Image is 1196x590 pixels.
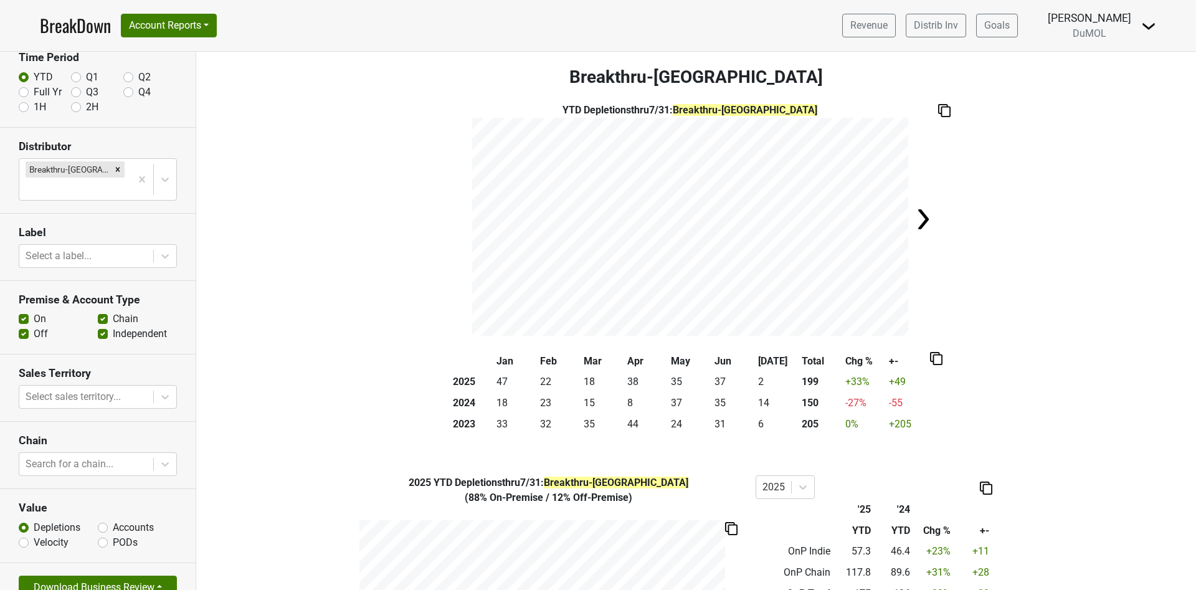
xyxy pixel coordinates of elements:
[843,372,886,393] td: +33 %
[138,85,151,100] label: Q4
[874,562,913,583] td: 89.6
[86,100,98,115] label: 2H
[886,393,930,414] td: -55
[538,351,581,372] th: Feb
[712,372,756,393] td: 37
[756,372,799,393] td: 2
[19,367,177,380] h3: Sales Territory
[1073,27,1106,39] span: DuMOL
[544,477,688,488] span: Breakthru-[GEOGRAPHIC_DATA]
[954,562,992,583] td: +28
[450,372,494,393] th: 2025
[756,541,834,563] td: OnP Indie
[26,161,111,178] div: Breakthru-[GEOGRAPHIC_DATA]
[625,372,668,393] td: 38
[843,393,886,414] td: -27 %
[668,372,712,393] td: 35
[86,85,98,100] label: Q3
[1141,19,1156,34] img: Dropdown Menu
[954,520,992,541] th: +-
[538,372,581,393] td: 22
[842,14,896,37] a: Revenue
[34,85,62,100] label: Full Yr
[196,67,1196,88] h3: Breakthru-[GEOGRAPHIC_DATA]
[874,541,913,563] td: 46.4
[799,351,843,372] th: Total
[450,414,494,435] th: 2023
[954,541,992,563] td: +11
[19,502,177,515] h3: Value
[843,414,886,435] td: 0 %
[121,14,217,37] button: Account Reports
[930,352,942,365] img: Copy to clipboard
[756,351,799,372] th: [DATE]
[351,490,746,505] div: ( 88% On-Premise / 12% Off-Premise )
[19,293,177,307] h3: Premise & Account Type
[756,562,834,583] td: OnP Chain
[913,541,954,563] td: +23 %
[19,226,177,239] h3: Label
[911,207,936,232] img: Arrow right
[712,414,756,435] td: 31
[113,520,154,535] label: Accounts
[833,499,874,520] th: '25
[86,70,98,85] label: Q1
[668,414,712,435] td: 24
[712,393,756,414] td: 35
[799,414,843,435] th: 205
[19,140,177,153] h3: Distributor
[833,541,874,563] td: 57.3
[113,312,138,326] label: Chain
[581,414,625,435] td: 35
[1048,10,1131,26] div: [PERSON_NAME]
[34,100,46,115] label: 1H
[833,520,874,541] th: YTD
[113,326,167,341] label: Independent
[494,414,538,435] td: 33
[581,393,625,414] td: 15
[906,14,966,37] a: Distrib Inv
[938,104,951,117] img: Copy to clipboard
[874,499,913,520] th: '24
[756,393,799,414] td: 14
[34,326,48,341] label: Off
[833,562,874,583] td: 117.8
[351,475,746,490] div: YTD Depletions thru 7/31 :
[581,372,625,393] td: 18
[625,351,668,372] th: Apr
[673,104,817,116] span: Breakthru-[GEOGRAPHIC_DATA]
[913,562,954,583] td: +31 %
[913,520,954,541] th: Chg %
[756,414,799,435] td: 6
[40,12,111,39] a: BreakDown
[725,522,738,535] img: Copy to clipboard
[886,414,930,435] td: +205
[886,372,930,393] td: +49
[494,393,538,414] td: 18
[472,103,908,118] div: YTD Depletions thru 7/31 :
[409,477,434,488] span: 2025
[625,393,668,414] td: 8
[799,372,843,393] th: 199
[538,393,581,414] td: 23
[34,312,46,326] label: On
[494,351,538,372] th: Jan
[668,393,712,414] td: 37
[450,393,494,414] th: 2024
[538,414,581,435] td: 32
[886,351,930,372] th: +-
[494,372,538,393] td: 47
[111,161,125,178] div: Remove Breakthru-NV
[668,351,712,372] th: May
[138,70,151,85] label: Q2
[19,51,177,64] h3: Time Period
[581,351,625,372] th: Mar
[34,535,69,550] label: Velocity
[19,434,177,447] h3: Chain
[712,351,756,372] th: Jun
[34,70,53,85] label: YTD
[980,482,992,495] img: Copy to clipboard
[874,520,913,541] th: YTD
[843,351,886,372] th: Chg %
[799,393,843,414] th: 150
